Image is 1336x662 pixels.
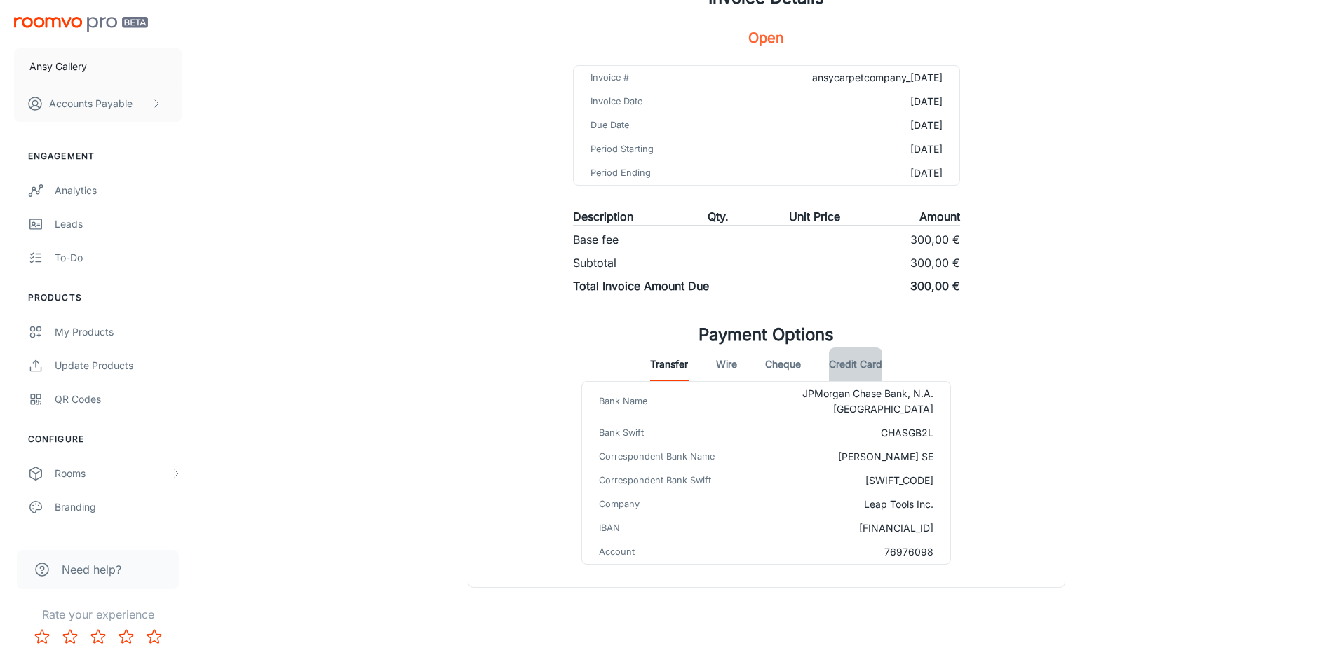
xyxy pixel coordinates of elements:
[765,347,801,381] button: Cheque
[55,358,182,373] div: Update Products
[733,161,959,185] td: [DATE]
[11,606,184,623] p: Rate your experience
[55,466,170,481] div: Rooms
[84,623,112,651] button: Rate 3 star
[919,208,960,225] p: Amount
[829,347,882,381] button: Credit Card
[733,66,959,90] td: ansycarpetcompany_[DATE]
[49,96,133,111] p: Accounts Payable
[726,492,950,516] td: Leap Tools Inc.
[699,322,834,347] h1: Payment Options
[574,113,734,137] td: Due Date
[716,347,737,381] button: Wire
[112,623,140,651] button: Rate 4 star
[789,208,840,225] p: Unit Price
[726,469,950,492] td: [SWIFT_CODE]
[726,445,950,469] td: [PERSON_NAME] SE
[726,540,950,564] td: 76976098
[573,277,709,294] p: Total Invoice Amount Due
[14,48,182,85] button: Ansy Gallery
[28,623,56,651] button: Rate 1 star
[55,250,182,266] div: To-do
[650,347,688,381] button: Transfer
[140,623,168,651] button: Rate 5 star
[573,254,616,271] p: Subtotal
[574,90,734,113] td: Invoice Date
[55,183,182,198] div: Analytics
[582,382,726,421] td: Bank Name
[582,516,726,540] td: IBAN
[733,137,959,161] td: [DATE]
[29,59,87,74] p: Ansy Gallery
[573,231,619,248] p: Base fee
[726,516,950,540] td: [FINANCIAL_ID]
[910,254,960,271] p: 300,00 €
[55,216,182,232] div: Leads
[574,137,734,161] td: Period Starting
[733,113,959,137] td: [DATE]
[56,623,84,651] button: Rate 2 star
[573,208,633,225] p: Description
[582,421,726,445] td: Bank Swift
[582,469,726,492] td: Correspondent Bank Swift
[910,231,960,248] p: 300,00 €
[55,324,182,340] div: My Products
[574,161,734,185] td: Period Ending
[910,277,960,294] p: 300,00 €
[748,27,784,48] h5: Open
[726,382,950,421] td: JPMorgan Chase Bank, N.A. [GEOGRAPHIC_DATA]
[55,533,182,549] div: Texts
[55,392,182,407] div: QR Codes
[708,208,729,225] p: Qty.
[574,66,734,90] td: Invoice #
[733,90,959,113] td: [DATE]
[726,421,950,445] td: CHASGB2L
[582,540,726,564] td: Account
[14,17,148,32] img: Roomvo PRO Beta
[582,445,726,469] td: Correspondent Bank Name
[582,492,726,516] td: Company
[55,499,182,515] div: Branding
[62,561,121,578] span: Need help?
[14,85,182,122] button: Accounts Payable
